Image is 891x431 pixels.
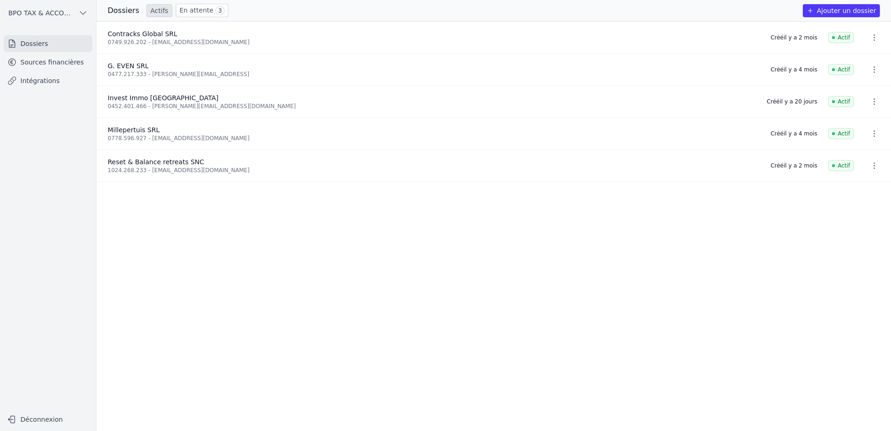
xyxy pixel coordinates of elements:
a: En attente 3 [176,4,228,17]
span: Actif [828,32,854,43]
div: 1024.268.233 - [EMAIL_ADDRESS][DOMAIN_NAME] [108,167,760,174]
span: Reset & Balance retreats SNC [108,158,204,166]
span: Actif [828,128,854,139]
span: 3 [215,6,225,15]
a: Dossiers [4,35,92,52]
button: Ajouter un dossier [803,4,880,17]
div: 0778.596.927 - [EMAIL_ADDRESS][DOMAIN_NAME] [108,135,760,142]
div: Créé il y a 4 mois [771,130,817,137]
span: Actif [828,160,854,171]
div: Créé il y a 4 mois [771,66,817,73]
a: Intégrations [4,72,92,89]
span: Millepertuis SRL [108,126,160,134]
span: Actif [828,96,854,107]
h3: Dossiers [108,5,139,16]
button: BPO TAX & ACCOUNTANCY SRL [4,6,92,20]
a: Actifs [147,4,172,17]
div: Créé il y a 2 mois [771,162,817,169]
span: Contracks Global SRL [108,30,177,38]
span: Actif [828,64,854,75]
div: 0477.217.333 - [PERSON_NAME][EMAIL_ADDRESS] [108,71,760,78]
span: G. EVEN SRL [108,62,148,70]
div: Créé il y a 20 jours [767,98,817,105]
button: Déconnexion [4,412,92,427]
div: 0749.926.202 - [EMAIL_ADDRESS][DOMAIN_NAME] [108,39,760,46]
div: Créé il y a 2 mois [771,34,817,41]
div: 0452.401.466 - [PERSON_NAME][EMAIL_ADDRESS][DOMAIN_NAME] [108,103,755,110]
span: Invest Immo [GEOGRAPHIC_DATA] [108,94,219,102]
span: BPO TAX & ACCOUNTANCY SRL [8,8,75,18]
a: Sources financières [4,54,92,71]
